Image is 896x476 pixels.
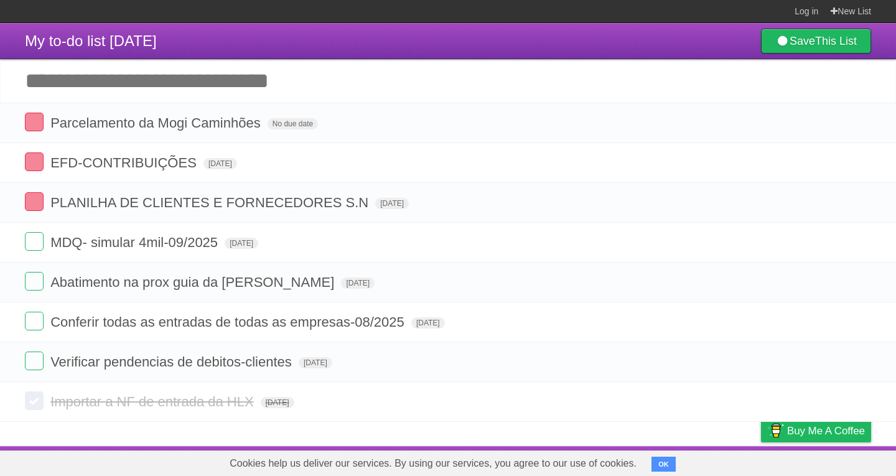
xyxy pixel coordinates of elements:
span: Verificar pendencias de debitos-clientes [50,354,295,370]
span: [DATE] [203,158,237,169]
span: Abatimento na prox guia da [PERSON_NAME] [50,274,337,290]
label: Done [25,272,44,291]
label: Done [25,113,44,131]
button: OK [651,457,676,472]
span: EFD-CONTRIBUIÇÕES [50,155,200,170]
span: PLANILHA DE CLIENTES E FORNECEDORES S.N [50,195,371,210]
label: Done [25,312,44,330]
span: No due date [268,118,318,129]
span: Importar a NF de entrada da HLX [50,394,257,409]
a: Privacy [745,449,777,473]
span: My to-do list [DATE] [25,32,157,49]
span: [DATE] [375,198,409,209]
a: Buy me a coffee [761,419,871,442]
span: [DATE] [299,357,332,368]
a: Developers [637,449,687,473]
span: MDQ- simular 4mil-09/2025 [50,235,221,250]
b: This List [815,35,857,47]
span: [DATE] [341,278,375,289]
label: Done [25,352,44,370]
a: Terms [702,449,730,473]
span: [DATE] [411,317,445,329]
span: [DATE] [225,238,258,249]
a: About [595,449,622,473]
span: Buy me a coffee [787,420,865,442]
span: Parcelamento da Mogi Caminhões [50,115,264,131]
a: SaveThis List [761,29,871,54]
img: Buy me a coffee [767,420,784,441]
span: [DATE] [261,397,294,408]
label: Done [25,391,44,410]
label: Done [25,232,44,251]
a: Suggest a feature [793,449,871,473]
span: Cookies help us deliver our services. By using our services, you agree to our use of cookies. [217,451,649,476]
label: Done [25,192,44,211]
label: Done [25,152,44,171]
span: Conferir todas as entradas de todas as empresas-08/2025 [50,314,408,330]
